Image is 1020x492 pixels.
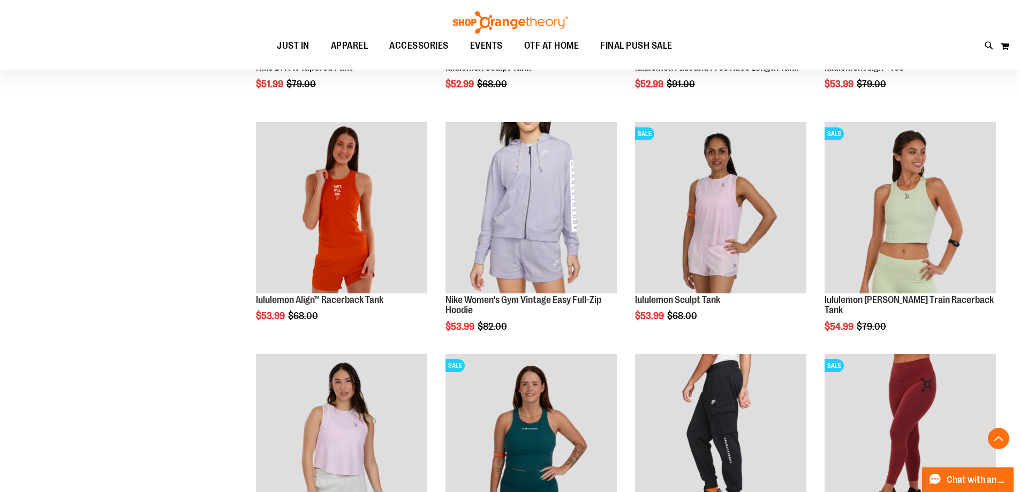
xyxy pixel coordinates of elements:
img: Main Image of 1538347 [635,122,806,293]
img: Product image for Nike Gym Vintage Easy Full Zip Hoodie [445,122,617,293]
img: Shop Orangetheory [451,11,569,34]
span: $51.99 [256,79,285,89]
span: $53.99 [256,311,286,321]
span: $91.00 [667,79,697,89]
a: lululemon [PERSON_NAME] Train Racerback Tank [825,294,994,316]
span: $53.99 [445,321,476,332]
span: OTF AT HOME [524,34,579,58]
span: $82.00 [478,321,509,332]
span: SALE [825,359,844,372]
a: lululemon Sculpt Tank [635,294,720,305]
span: $68.00 [477,79,509,89]
a: APPAREL [320,34,379,58]
a: ACCESSORIES [379,34,459,58]
div: product [630,117,812,349]
span: SALE [635,127,654,140]
span: $53.99 [825,79,855,89]
div: product [819,117,1001,359]
a: EVENTS [459,34,513,58]
span: $79.00 [857,321,888,332]
a: lululemon Align™ Racerback Tank [256,294,383,305]
a: Product image for Nike Gym Vintage Easy Full Zip Hoodie [445,122,617,295]
a: FINAL PUSH SALE [590,34,683,58]
span: $79.00 [857,79,888,89]
span: FINAL PUSH SALE [600,34,673,58]
a: Main Image of 1538347SALE [635,122,806,295]
span: $52.99 [635,79,665,89]
span: APPAREL [331,34,368,58]
a: OTF AT HOME [513,34,590,58]
span: ACCESSORIES [389,34,449,58]
a: lululemon Align™ Tee [825,62,904,73]
button: Back To Top [988,428,1009,449]
div: product [440,117,622,359]
span: $53.99 [635,311,666,321]
button: Chat with an Expert [922,467,1014,492]
span: SALE [825,127,844,140]
a: Nike Dri Fit Tapered Pant [256,62,353,73]
span: Chat with an Expert [947,475,1007,485]
a: lululemon Fast and Free Race Length Tank [635,62,798,73]
span: JUST IN [277,34,309,58]
a: lululemon Sculpt Tank [445,62,531,73]
span: $79.00 [286,79,318,89]
span: SALE [445,359,465,372]
span: $68.00 [667,311,699,321]
a: Product image for lululemon Align™ Racerback Tank [256,122,427,295]
a: Product image for lululemon Wunder Train Racerback TankSALE [825,122,996,295]
span: $54.99 [825,321,855,332]
div: product [251,117,433,349]
img: Product image for lululemon Wunder Train Racerback Tank [825,122,996,293]
a: Nike Women's Gym Vintage Easy Full-Zip Hoodie [445,294,601,316]
span: $52.99 [445,79,475,89]
span: EVENTS [470,34,503,58]
a: JUST IN [266,34,320,58]
span: $68.00 [288,311,320,321]
img: Product image for lululemon Align™ Racerback Tank [256,122,427,293]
